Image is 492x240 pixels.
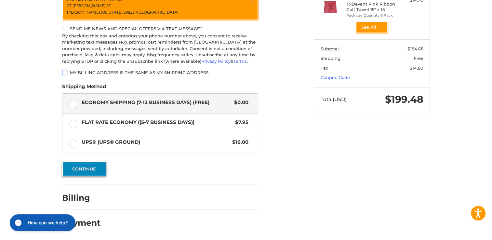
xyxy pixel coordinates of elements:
[67,3,111,8] span: 27 [PERSON_NAME] ST
[62,70,258,75] label: My billing address is the same as my shipping address.
[62,33,258,65] div: By checking this box and entering your phone number above, you consent to receive marketing text ...
[231,99,248,106] span: $0.00
[62,83,106,93] legend: Shipping Method
[321,96,347,102] span: Total (USD)
[232,119,248,126] span: $7.95
[346,1,396,12] h4: 1 x Devant Pink Ribbon Golf Towel 15" x 15"
[137,9,179,15] span: [GEOGRAPHIC_DATA]
[233,59,247,64] a: Terms
[82,139,229,146] span: UPS® (UPS® Ground)
[123,9,137,15] span: 39823 /
[229,139,248,146] span: $16.00
[7,212,77,233] iframe: Gorgias live chat messenger
[407,46,423,51] span: $184.68
[414,56,423,61] span: Free
[321,46,339,51] span: Subtotal
[62,218,100,228] h2: Payment
[67,9,101,15] span: [PERSON_NAME],
[62,193,100,203] h2: Billing
[385,93,423,105] span: $199.48
[201,59,231,64] a: Privacy Policy
[346,13,396,18] li: Package Quantity 6 Pack
[321,65,328,71] span: Tax
[356,21,388,33] button: See All
[82,119,232,126] span: Flat Rate Economy ((5-7 Business Days))
[410,65,423,71] span: $14.80
[321,75,350,80] a: Coupon Code
[62,161,106,176] button: Continue
[321,56,340,61] span: Shipping
[101,9,123,15] span: [US_STATE],
[62,26,258,31] label: Send me news and special offers via text message*
[82,99,231,106] span: Economy Shipping (7-12 Business Days) (Free)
